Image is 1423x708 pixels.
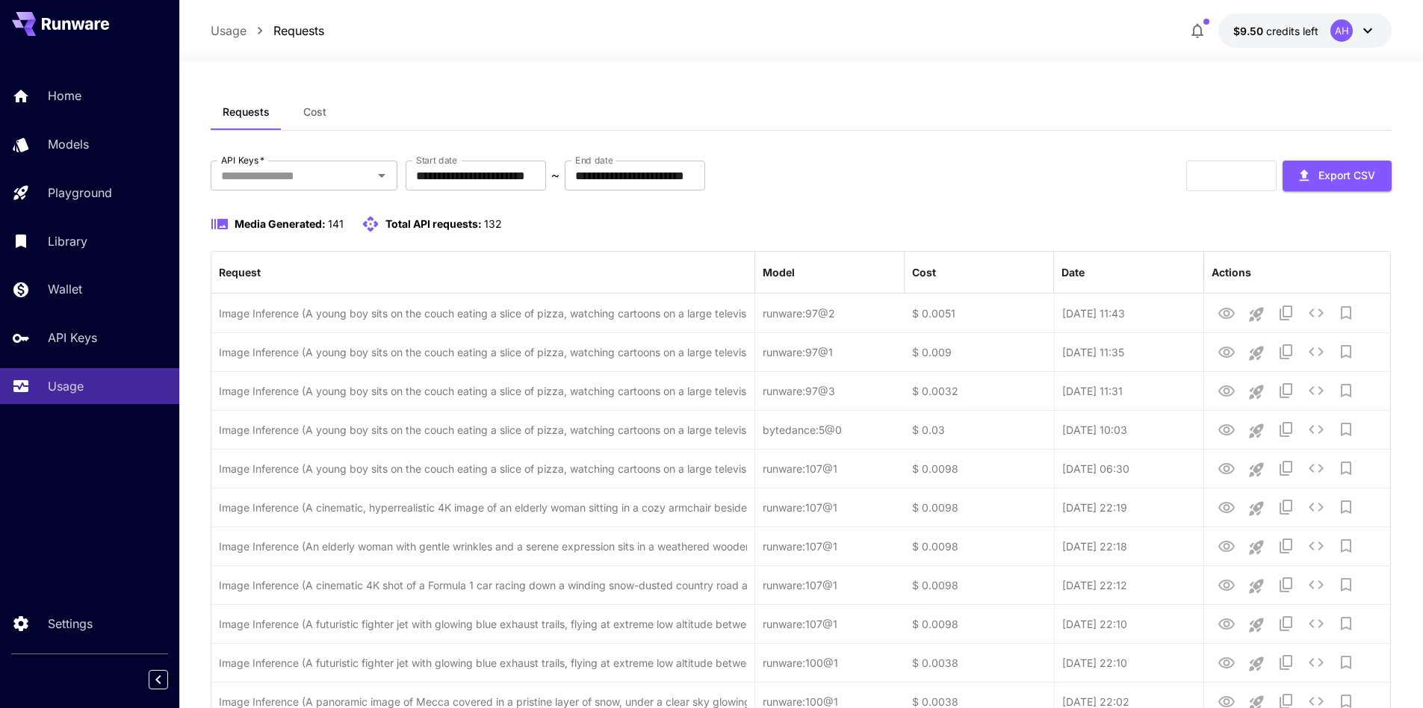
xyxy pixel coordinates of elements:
span: Cost [303,105,326,119]
p: ~ [551,167,559,184]
span: Media Generated: [235,217,326,230]
p: Usage [48,377,84,395]
div: Date [1061,266,1085,279]
div: Actions [1212,266,1251,279]
p: Models [48,135,89,153]
p: Library [48,232,87,250]
p: Home [48,87,81,105]
a: Usage [211,22,247,40]
p: API Keys [48,329,97,347]
a: Requests [273,22,324,40]
span: $9.50 [1233,25,1266,37]
label: Start date [416,154,457,167]
p: Wallet [48,280,82,298]
label: End date [575,154,613,167]
span: Requests [223,105,270,119]
button: Collapse sidebar [149,670,168,689]
button: Export CSV [1283,161,1392,191]
div: Collapse sidebar [160,666,179,693]
div: AH [1330,19,1353,42]
button: $9.50235AH [1218,13,1392,48]
span: Total API requests: [385,217,482,230]
span: 141 [328,217,344,230]
div: Cost [912,266,936,279]
div: Model [763,266,795,279]
span: credits left [1266,25,1318,37]
nav: breadcrumb [211,22,324,40]
div: $9.50235 [1233,23,1318,39]
p: Playground [48,184,112,202]
p: Settings [48,615,93,633]
label: API Keys [221,154,264,167]
button: Open [371,165,392,186]
div: Request [219,266,261,279]
span: 132 [484,217,502,230]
